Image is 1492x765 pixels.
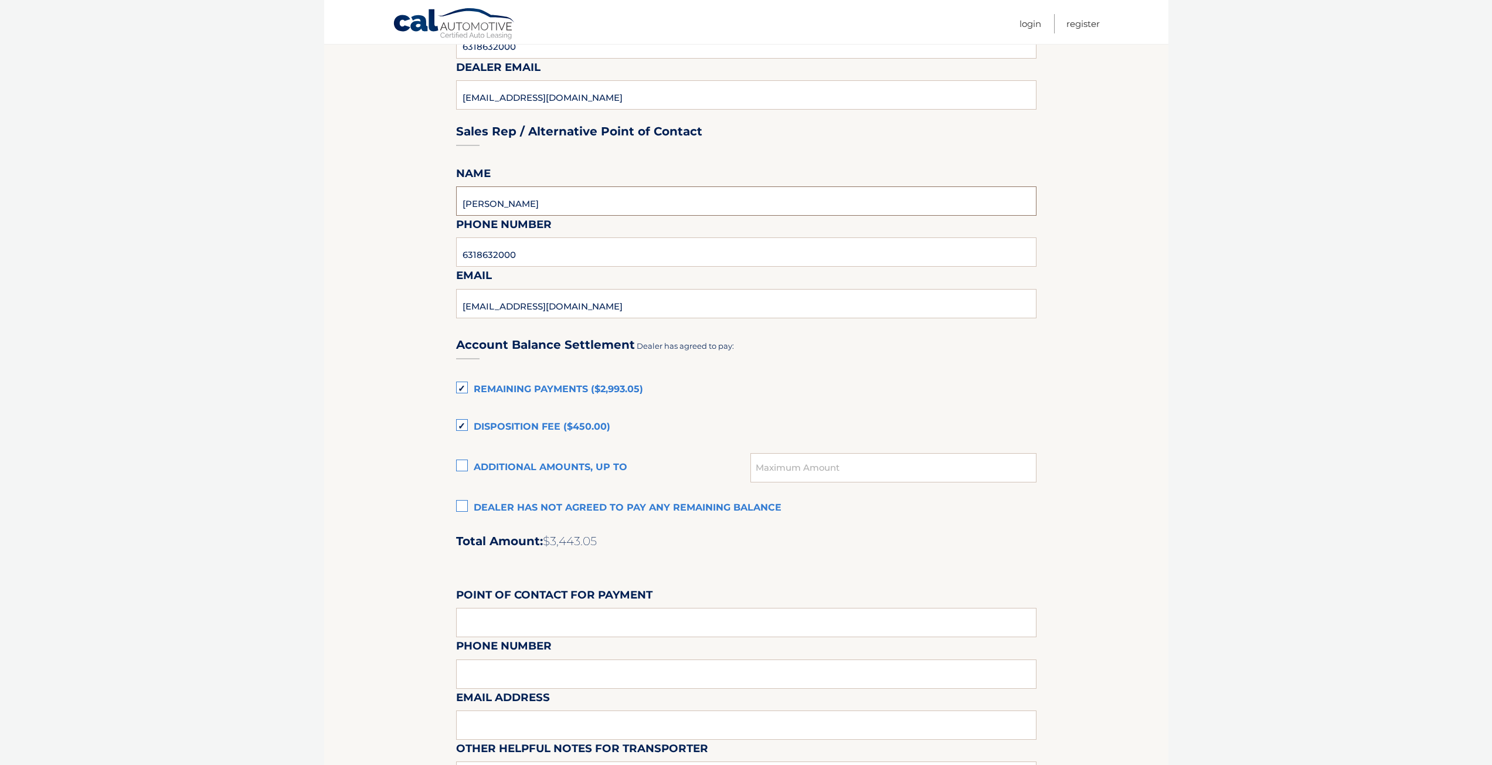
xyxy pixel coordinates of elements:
h2: Total Amount: [456,534,1036,549]
label: Point of Contact for Payment [456,586,652,608]
a: Cal Automotive [393,8,516,42]
a: Register [1066,14,1100,33]
label: Phone Number [456,216,552,237]
label: Dealer Email [456,59,541,80]
label: Disposition Fee ($450.00) [456,416,1036,439]
label: Dealer has not agreed to pay any remaining balance [456,497,1036,520]
label: Remaining Payments ($2,993.05) [456,378,1036,402]
label: Email [456,267,492,288]
h3: Account Balance Settlement [456,338,635,352]
label: Email Address [456,689,550,710]
span: $3,443.05 [543,534,597,548]
label: Other helpful notes for transporter [456,740,708,761]
span: Dealer has agreed to pay: [637,341,734,351]
a: Login [1019,14,1041,33]
label: Name [456,165,491,186]
input: Maximum Amount [750,453,1036,482]
label: Additional amounts, up to [456,456,751,480]
h3: Sales Rep / Alternative Point of Contact [456,124,702,139]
